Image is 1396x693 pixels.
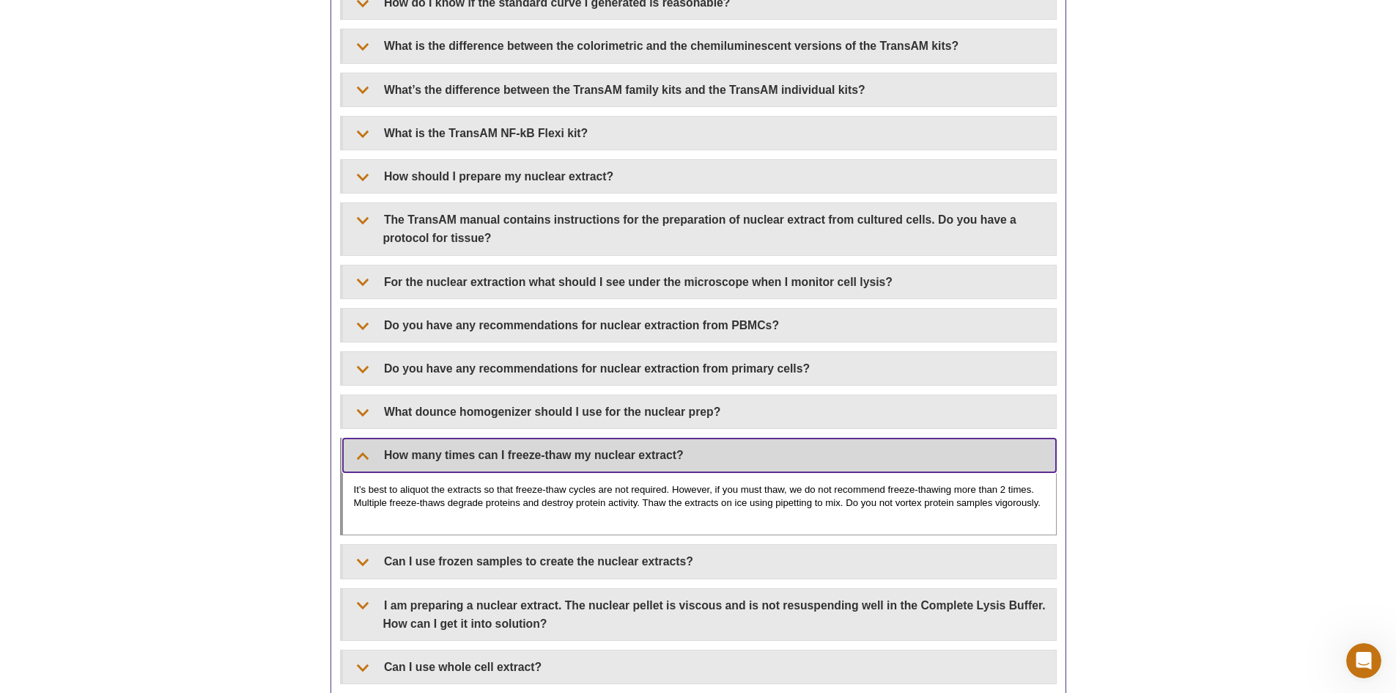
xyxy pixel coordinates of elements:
summary: I am preparing a nuclear extract. The nuclear pellet is viscous and is not resuspending well in t... [343,589,1056,640]
summary: What is the difference between the colorimetric and the chemiluminescent versions of the TransAM ... [343,29,1056,62]
p: It’s best to aliquot the extracts so that freeze-thaw cycles are not required. However, if you mu... [354,483,1045,510]
summary: How should I prepare my nuclear extract? [343,160,1056,193]
summary: Do you have any recommendations for nuclear extraction from primary cells? [343,352,1056,385]
summary: Can I use whole cell extract? [343,650,1056,683]
summary: What dounce homogenizer should I use for the nuclear prep? [343,395,1056,428]
summary: For the nuclear extraction what should I see under the microscope when I monitor cell lysis? [343,265,1056,298]
summary: What’s the difference between the TransAM family kits and the TransAM individual kits? [343,73,1056,106]
summary: What is the TransAM NF-kB Flexi kit? [343,117,1056,150]
summary: Do you have any recommendations for nuclear extraction from PBMCs? [343,309,1056,342]
iframe: Intercom live chat [1346,643,1381,678]
summary: How many times can I freeze-thaw my nuclear extract? [343,439,1056,472]
summary: The TransAM manual contains instructions for the preparation of nuclear extract from cultured cel... [343,203,1056,254]
summary: Can I use frozen samples to create the nuclear extracts? [343,545,1056,578]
